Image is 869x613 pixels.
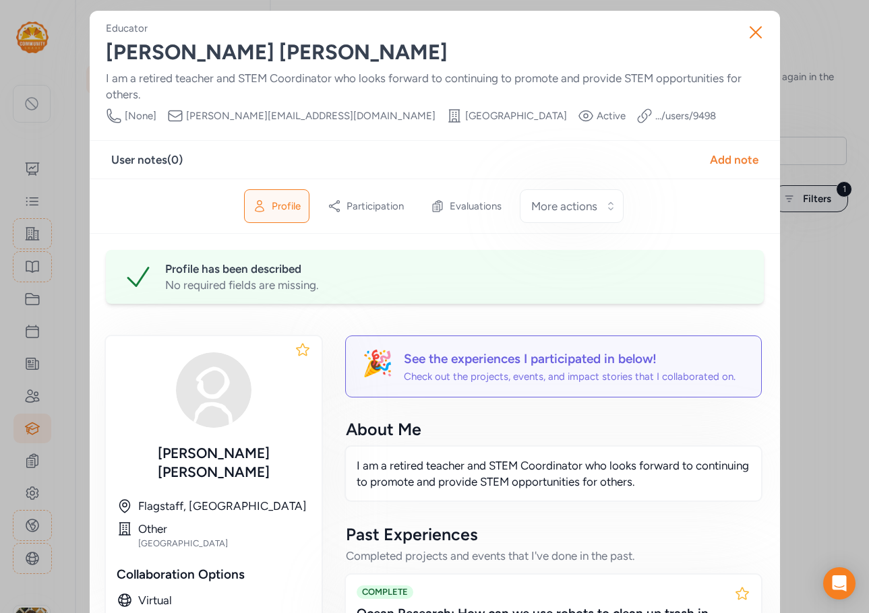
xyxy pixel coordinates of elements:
div: I am a retired teacher and STEM Coordinator who looks forward to continuing to promote and provid... [106,70,764,102]
div: Virtual [138,592,311,608]
span: [PERSON_NAME][EMAIL_ADDRESS][DOMAIN_NAME] [186,109,436,123]
div: Flagstaff, [GEOGRAPHIC_DATA] [138,498,311,514]
div: About Me [346,418,761,440]
img: avatar38fbb18c.svg [171,347,257,433]
div: [PERSON_NAME] [PERSON_NAME] [117,444,311,482]
a: .../users/9498 [655,109,716,123]
div: See the experiences I participated in below! [404,350,736,368]
div: Educator [106,22,148,35]
span: Profile [272,199,301,213]
span: Participation [347,199,404,213]
span: Evaluations [450,199,502,213]
span: Active [597,109,626,123]
span: More actions [531,198,597,214]
div: [GEOGRAPHIC_DATA] [138,538,311,549]
div: Collaboration Options [117,565,311,584]
div: Check out the projects, events, and impact stories that I collaborated on. [404,370,736,383]
span: COMPLETE [357,585,413,599]
div: [PERSON_NAME] [PERSON_NAME] [106,40,764,65]
div: Other [138,521,311,537]
div: Add note [710,152,758,168]
span: [GEOGRAPHIC_DATA] [465,109,567,123]
span: [None] [125,109,156,123]
p: I am a retired teacher and STEM Coordinator who looks forward to continuing to promote and provid... [357,457,750,490]
div: User notes ( 0 ) [111,152,183,168]
div: Past Experiences [346,523,761,545]
div: Open Intercom Messenger [823,567,856,600]
div: 🎉 [362,350,393,383]
button: More actions [520,189,624,223]
div: Profile has been described [165,261,748,277]
div: No required fields are missing. [165,277,748,293]
div: Completed projects and events that I've done in the past. [346,548,761,564]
